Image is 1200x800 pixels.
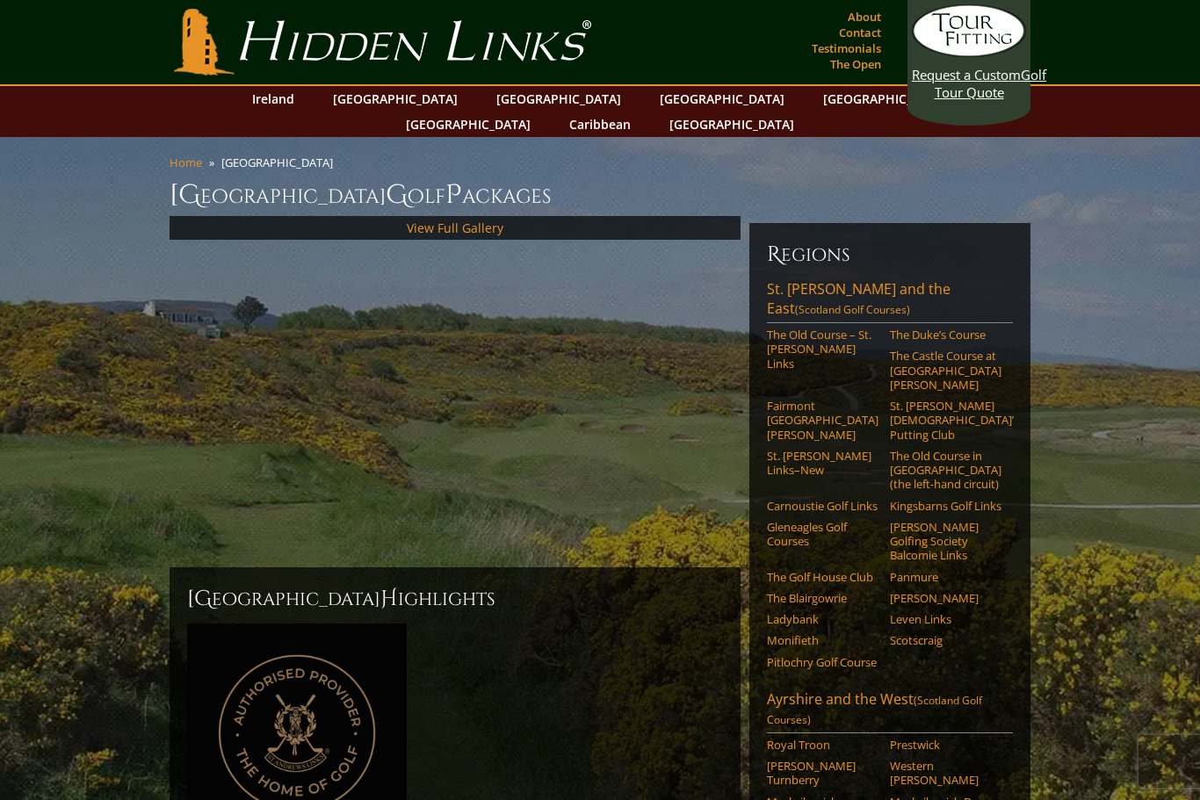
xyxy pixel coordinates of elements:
a: Monifieth [767,633,878,647]
span: H [380,585,398,613]
a: [PERSON_NAME] [890,591,1001,605]
a: Caribbean [560,112,640,137]
a: Panmure [890,570,1001,584]
span: Request a Custom [912,66,1021,83]
a: Home [170,155,202,170]
h2: [GEOGRAPHIC_DATA] ighlights [187,585,723,613]
a: The Castle Course at [GEOGRAPHIC_DATA][PERSON_NAME] [890,349,1001,392]
a: The Old Course – St. [PERSON_NAME] Links [767,328,878,371]
a: Gleneagles Golf Courses [767,520,878,549]
a: Fairmont [GEOGRAPHIC_DATA][PERSON_NAME] [767,399,878,442]
a: [GEOGRAPHIC_DATA] [651,86,793,112]
a: Pitlochry Golf Course [767,655,878,669]
a: Scotscraig [890,633,1001,647]
a: Ladybank [767,612,878,626]
h1: [GEOGRAPHIC_DATA] olf ackages [170,177,1030,213]
a: Ireland [243,86,303,112]
span: (Scotland Golf Courses) [795,302,910,317]
a: Carnoustie Golf Links [767,499,878,513]
a: The Golf House Club [767,570,878,584]
a: St. [PERSON_NAME] and the East(Scotland Golf Courses) [767,279,1013,323]
a: [PERSON_NAME] Golfing Society Balcomie Links [890,520,1001,563]
a: Contact [835,20,886,45]
a: About [843,4,886,29]
a: Request a CustomGolf Tour Quote [912,4,1026,101]
span: P [445,177,462,213]
a: St. [PERSON_NAME] Links–New [767,449,878,478]
span: (Scotland Golf Courses) [767,693,982,727]
a: [GEOGRAPHIC_DATA] [488,86,630,112]
a: St. [PERSON_NAME] [DEMOGRAPHIC_DATA]’ Putting Club [890,399,1001,442]
a: The Duke’s Course [890,328,1001,342]
a: Testimonials [807,36,886,61]
a: The Blairgowrie [767,591,878,605]
a: Prestwick [890,738,1001,752]
a: The Open [826,52,886,76]
span: G [386,177,408,213]
a: Kingsbarns Golf Links [890,499,1001,513]
a: Western [PERSON_NAME] [890,759,1001,788]
a: Leven Links [890,612,1001,626]
h6: Regions [767,241,1013,269]
a: View Full Gallery [407,220,503,236]
a: The Old Course in [GEOGRAPHIC_DATA] (the left-hand circuit) [890,449,1001,492]
a: [PERSON_NAME] Turnberry [767,759,878,788]
a: [GEOGRAPHIC_DATA] [324,86,466,112]
a: [GEOGRAPHIC_DATA] [397,112,539,137]
a: Royal Troon [767,738,878,752]
a: [GEOGRAPHIC_DATA] [814,86,957,112]
li: [GEOGRAPHIC_DATA] [221,155,340,170]
a: Ayrshire and the West(Scotland Golf Courses) [767,689,1013,733]
a: [GEOGRAPHIC_DATA] [661,112,803,137]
